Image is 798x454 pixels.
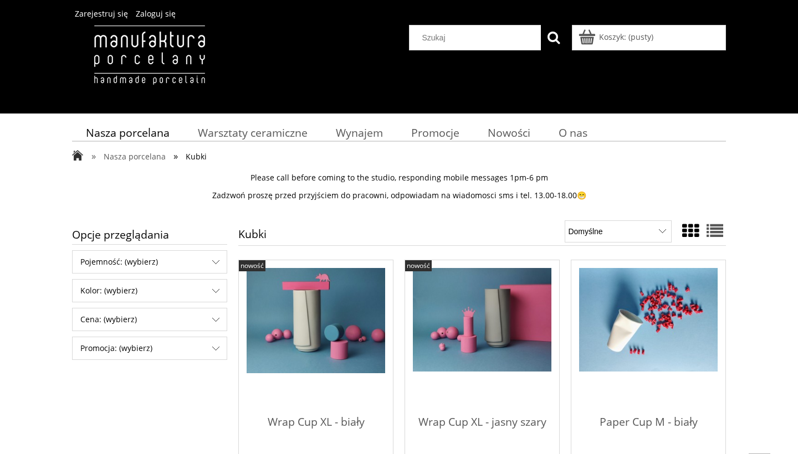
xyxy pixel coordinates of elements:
select: Sortuj wg [565,220,672,243]
a: O nas [545,122,602,143]
a: Wrap Cup XL - biały [247,406,385,450]
span: Warsztaty ceramiczne [198,125,308,140]
span: Promocje [411,125,459,140]
span: Nowości [488,125,530,140]
a: Widok ze zdjęciem [682,219,699,242]
img: Wrap Cup XL - jasny szary [413,268,551,372]
a: » Nasza porcelana [91,151,166,162]
p: Please call before coming to the studio, responding mobile messages 1pm-6 pm [72,173,726,183]
span: Wrap Cup XL - biały [247,406,385,440]
span: » [173,149,178,162]
span: Nasza porcelana [104,151,166,162]
a: Nowości [474,122,545,143]
div: Filtruj [72,308,227,331]
h1: Kubki [238,229,267,245]
a: Zarejestruj się [75,8,128,19]
a: Wrap Cup XL - jasny szary [413,406,551,450]
span: O nas [559,125,587,140]
span: Nasza porcelana [86,125,170,140]
span: Koszyk: [599,32,626,42]
a: Warsztaty ceramiczne [184,122,322,143]
a: Promocje [397,122,474,143]
p: Zadzwoń proszę przed przyjściem do pracowni, odpowiadam na wiadomosci sms i tel. 13.00-18.00😁 [72,190,726,200]
div: Filtruj [72,279,227,302]
span: Paper Cup M - biały [579,406,718,440]
a: Przejdź do produktu Paper Cup M - biały [579,268,718,406]
a: Produkty w koszyku 0. Przejdź do koszyka [580,32,653,42]
b: (pusty) [628,32,653,42]
span: Kubki [186,151,207,162]
img: Manufaktura Porcelany [72,25,227,108]
span: Cena: (wybierz) [73,308,227,331]
span: Kolor: (wybierz) [73,280,227,302]
span: nowość [241,261,264,270]
button: Szukaj [541,25,566,50]
img: Paper Cup M - biały [579,268,718,372]
a: Zaloguj się [136,8,176,19]
img: Wrap Cup XL - biały [247,268,385,374]
span: Promocja: (wybierz) [73,337,227,359]
span: Wynajem [336,125,383,140]
span: Pojemność: (wybierz) [73,251,227,273]
a: Widok pełny [707,219,723,242]
div: Filtruj [72,337,227,360]
a: Przejdź do produktu Wrap Cup XL - jasny szary [413,268,551,406]
span: Wrap Cup XL - jasny szary [413,406,551,440]
a: Nasza porcelana [72,122,184,143]
span: Opcje przeglądania [72,225,227,244]
span: nowość [407,261,430,270]
span: » [91,149,96,162]
a: Przejdź do produktu Wrap Cup XL - biały [247,268,385,406]
a: Paper Cup M - biały [579,406,718,450]
a: Wynajem [322,122,397,143]
div: Filtruj [72,250,227,274]
input: Szukaj w sklepie [414,25,541,50]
